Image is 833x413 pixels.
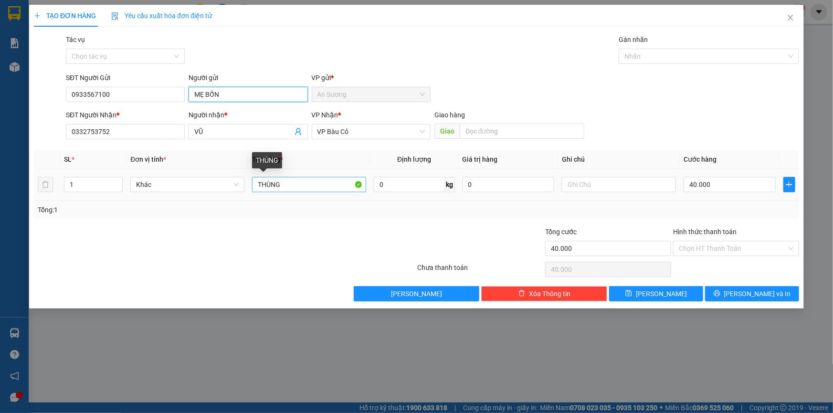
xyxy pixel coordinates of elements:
[684,155,717,163] span: Cước hàng
[636,289,687,299] span: [PERSON_NAME]
[111,12,212,20] span: Yêu cầu xuất hóa đơn điện tử
[673,228,737,236] label: Hình thức thanh toán
[434,124,460,139] span: Giao
[545,228,577,236] span: Tổng cước
[8,9,23,19] span: Gửi:
[66,36,85,43] label: Tác vụ
[787,14,794,21] span: close
[91,31,168,44] div: 0987987401
[317,87,425,102] span: An Sương
[391,289,442,299] span: [PERSON_NAME]
[558,150,680,169] th: Ghi chú
[66,72,185,83] div: SĐT Người Gửi
[64,155,72,163] span: SL
[445,177,455,192] span: kg
[38,205,322,215] div: Tổng: 1
[312,72,431,83] div: VP gửi
[136,177,239,192] span: Khác
[784,181,795,188] span: plus
[481,286,607,301] button: deleteXóa Thông tin
[397,155,431,163] span: Định lượng
[417,262,545,279] div: Chưa thanh toán
[8,31,84,44] div: 0938908077
[111,12,119,20] img: icon
[252,177,366,192] input: VD: Bàn, Ghế
[38,177,53,192] button: delete
[354,286,480,301] button: [PERSON_NAME]
[34,12,41,19] span: plus
[252,152,282,168] div: THÙNG
[714,290,720,298] span: printer
[460,124,584,139] input: Dọc đường
[8,69,168,81] div: Tên hàng: 1 kiện ( : 1 )
[317,124,425,139] span: VP Bàu Cỏ
[34,12,96,20] span: TẠO ĐƠN HÀNG
[463,177,555,192] input: 0
[625,290,632,298] span: save
[91,9,114,19] span: Nhận:
[189,72,307,83] div: Người gửi
[463,155,498,163] span: Giá trị hàng
[295,128,302,135] span: user-add
[91,8,168,20] div: T.T Kà Tum
[189,110,307,120] div: Người nhận
[705,286,799,301] button: printer[PERSON_NAME] và In
[562,177,676,192] input: Ghi Chú
[94,68,107,82] span: SL
[130,155,166,163] span: Đơn vị tính
[8,8,84,20] div: An Sương
[90,52,103,62] span: CC :
[91,20,168,31] div: TUYÊN
[724,289,791,299] span: [PERSON_NAME] và In
[8,20,84,31] div: đạt
[434,111,465,119] span: Giao hàng
[312,111,338,119] span: VP Nhận
[619,36,648,43] label: Gán nhãn
[529,289,570,299] span: Xóa Thông tin
[783,177,795,192] button: plus
[90,50,169,63] div: 30.000
[518,290,525,298] span: delete
[66,110,185,120] div: SĐT Người Nhận
[777,5,804,31] button: Close
[609,286,703,301] button: save[PERSON_NAME]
